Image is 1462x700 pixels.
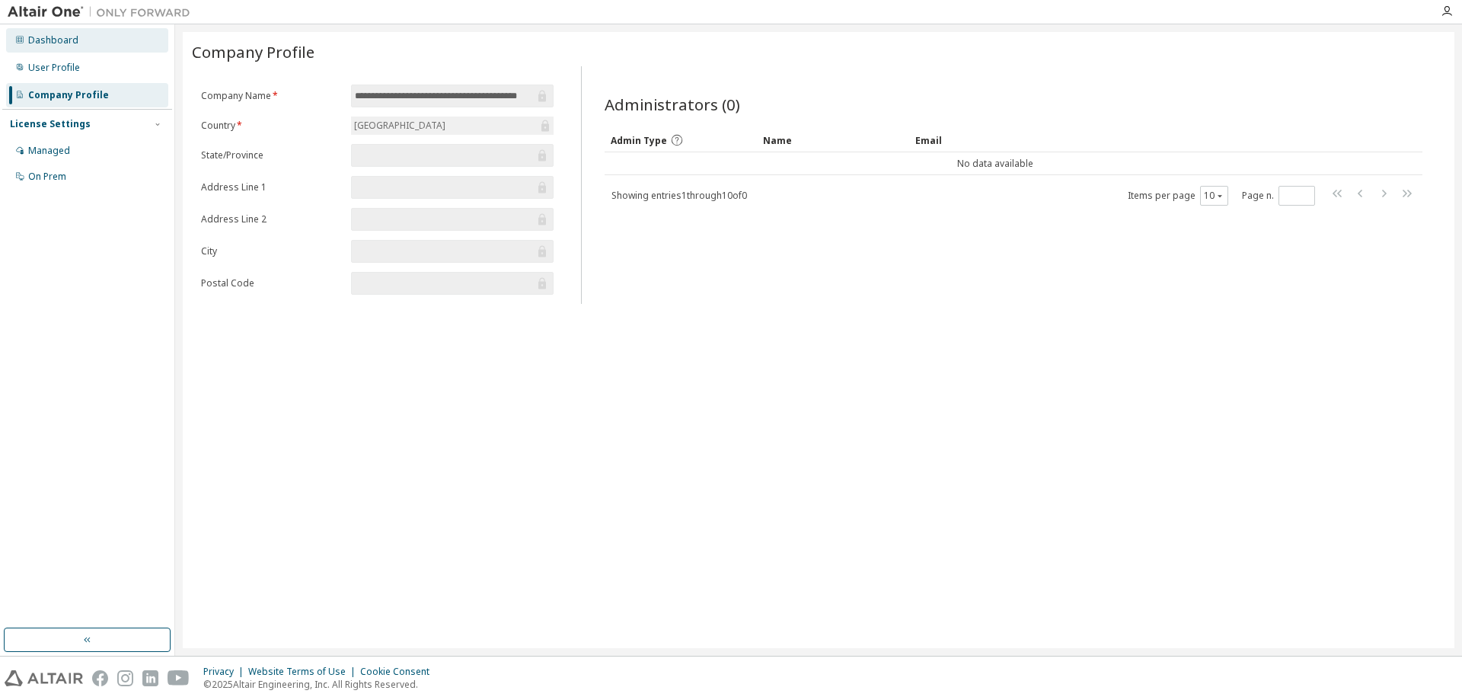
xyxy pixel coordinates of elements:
[201,245,342,257] label: City
[201,90,342,102] label: Company Name
[168,670,190,686] img: youtube.svg
[92,670,108,686] img: facebook.svg
[611,189,747,202] span: Showing entries 1 through 10 of 0
[8,5,198,20] img: Altair One
[28,62,80,74] div: User Profile
[28,34,78,46] div: Dashboard
[28,145,70,157] div: Managed
[248,666,360,678] div: Website Terms of Use
[1242,186,1315,206] span: Page n.
[605,94,740,115] span: Administrators (0)
[1128,186,1228,206] span: Items per page
[192,41,314,62] span: Company Profile
[5,670,83,686] img: altair_logo.svg
[352,117,448,134] div: [GEOGRAPHIC_DATA]
[605,152,1386,175] td: No data available
[142,670,158,686] img: linkedin.svg
[10,118,91,130] div: License Settings
[201,149,342,161] label: State/Province
[763,128,903,152] div: Name
[201,181,342,193] label: Address Line 1
[1204,190,1224,202] button: 10
[351,117,554,135] div: [GEOGRAPHIC_DATA]
[915,128,1380,152] div: Email
[28,171,66,183] div: On Prem
[203,678,439,691] p: © 2025 Altair Engineering, Inc. All Rights Reserved.
[201,213,342,225] label: Address Line 2
[117,670,133,686] img: instagram.svg
[611,134,667,147] span: Admin Type
[201,277,342,289] label: Postal Code
[28,89,109,101] div: Company Profile
[360,666,439,678] div: Cookie Consent
[203,666,248,678] div: Privacy
[201,120,342,132] label: Country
